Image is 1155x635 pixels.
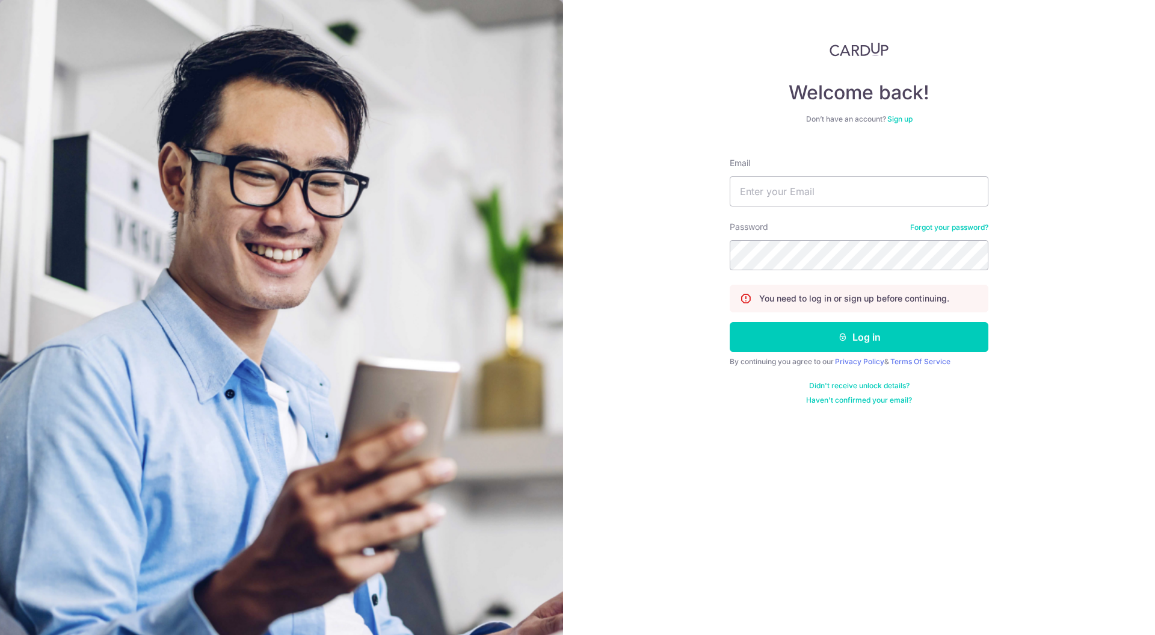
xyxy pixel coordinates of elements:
[730,322,988,352] button: Log in
[809,381,910,391] a: Didn't receive unlock details?
[730,157,750,169] label: Email
[890,357,950,366] a: Terms Of Service
[910,223,988,232] a: Forgot your password?
[887,114,913,123] a: Sign up
[830,42,889,57] img: CardUp Logo
[730,357,988,367] div: By continuing you agree to our &
[759,293,949,305] p: You need to log in or sign up before continuing.
[835,357,884,366] a: Privacy Policy
[730,114,988,124] div: Don’t have an account?
[730,221,768,233] label: Password
[806,395,912,405] a: Haven't confirmed your email?
[730,176,988,206] input: Enter your Email
[730,81,988,105] h4: Welcome back!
